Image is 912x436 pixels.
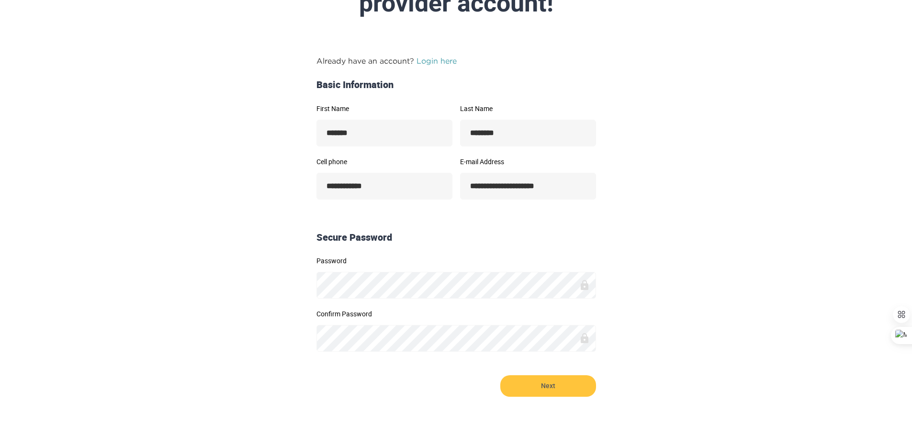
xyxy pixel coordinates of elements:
[316,257,596,264] label: Password
[316,55,596,67] p: Already have an account?
[460,105,596,112] label: Last Name
[460,158,596,165] label: E-mail Address
[313,231,600,245] div: Secure Password
[316,311,596,317] label: Confirm Password
[316,158,452,165] label: Cell phone
[500,375,596,397] button: Next
[313,78,600,92] div: Basic Information
[316,105,452,112] label: First Name
[417,56,457,65] a: Login here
